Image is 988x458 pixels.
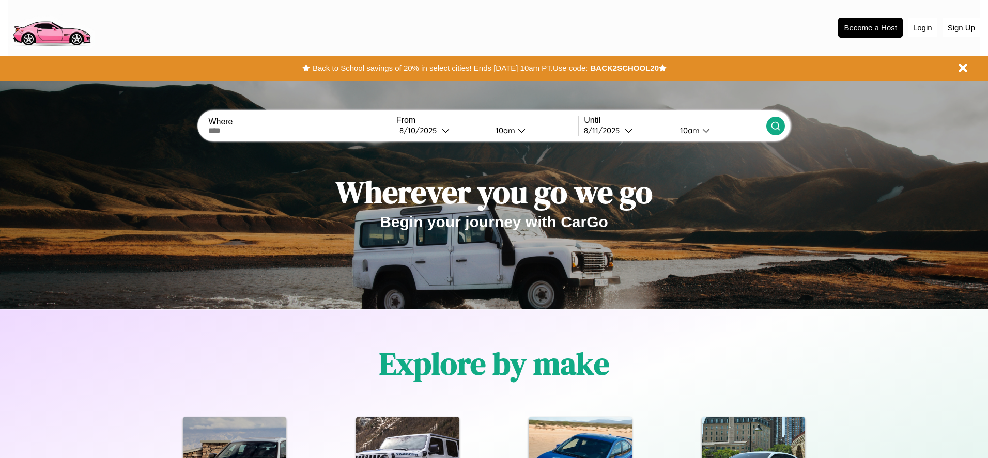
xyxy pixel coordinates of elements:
img: logo [8,5,95,49]
button: Login [908,18,937,37]
label: From [396,116,578,125]
div: 8 / 11 / 2025 [584,125,625,135]
h1: Explore by make [379,342,609,385]
div: 8 / 10 / 2025 [399,125,442,135]
button: 10am [487,125,578,136]
button: Sign Up [943,18,980,37]
button: Back to School savings of 20% in select cities! Ends [DATE] 10am PT.Use code: [310,61,590,75]
b: BACK2SCHOOL20 [590,64,659,72]
label: Until [584,116,766,125]
button: Become a Host [838,18,903,38]
div: 10am [490,125,518,135]
button: 8/10/2025 [396,125,487,136]
div: 10am [675,125,702,135]
button: 10am [672,125,766,136]
label: Where [208,117,390,127]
